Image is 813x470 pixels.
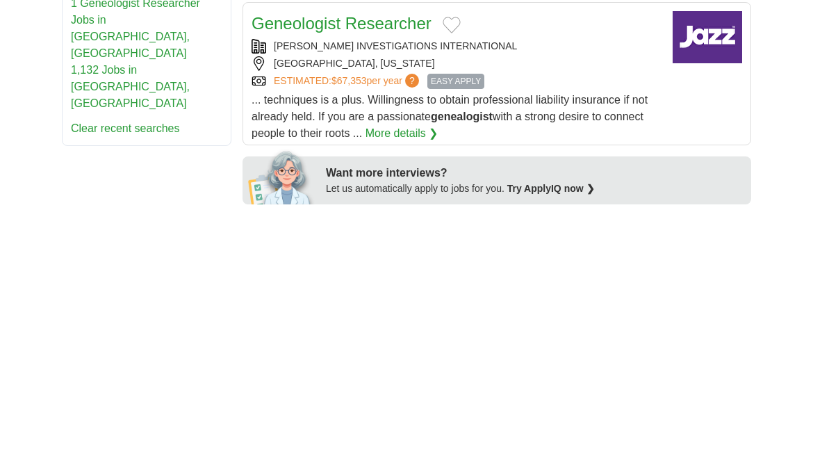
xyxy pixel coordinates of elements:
[274,74,422,89] a: ESTIMATED:$67,353per year?
[366,125,438,142] a: More details ❯
[326,165,743,181] div: Want more interviews?
[427,74,484,89] span: EASY APPLY
[252,56,662,71] div: [GEOGRAPHIC_DATA], [US_STATE]
[252,14,432,33] a: Geneologist Researcher
[431,111,493,122] strong: genealogist
[326,181,743,196] div: Let us automatically apply to jobs for you.
[331,75,367,86] span: $67,353
[443,17,461,33] button: Add to favorite jobs
[405,74,419,88] span: ?
[71,122,180,134] a: Clear recent searches
[248,149,315,204] img: apply-iq-scientist.png
[673,11,742,63] img: Company logo
[252,39,662,54] div: [PERSON_NAME] INVESTIGATIONS INTERNATIONAL
[252,94,648,139] span: ... techniques is a plus. Willingness to obtain professional liability insurance if not already h...
[71,64,190,109] a: 1,132 Jobs in [GEOGRAPHIC_DATA], [GEOGRAPHIC_DATA]
[507,183,595,194] a: Try ApplyIQ now ❯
